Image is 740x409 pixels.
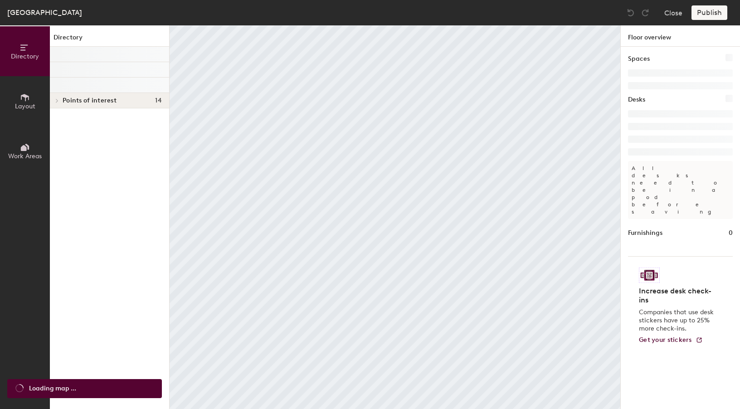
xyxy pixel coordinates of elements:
a: Get your stickers [639,336,703,344]
h1: Directory [50,33,169,47]
h1: Spaces [628,54,650,64]
h4: Increase desk check-ins [639,287,716,305]
p: All desks need to be in a pod before saving [628,161,733,219]
span: 14 [155,97,162,104]
img: Sticker logo [639,268,660,283]
span: Loading map ... [29,384,76,394]
h1: Floor overview [621,25,740,47]
h1: Furnishings [628,228,662,238]
img: Redo [641,8,650,17]
h1: Desks [628,95,645,105]
span: Points of interest [63,97,117,104]
div: [GEOGRAPHIC_DATA] [7,7,82,18]
button: Close [664,5,682,20]
canvas: Map [170,25,620,409]
span: Directory [11,53,39,60]
h1: 0 [729,228,733,238]
p: Companies that use desk stickers have up to 25% more check-ins. [639,308,716,333]
span: Work Areas [8,152,42,160]
span: Layout [15,102,35,110]
img: Undo [626,8,635,17]
span: Get your stickers [639,336,692,344]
